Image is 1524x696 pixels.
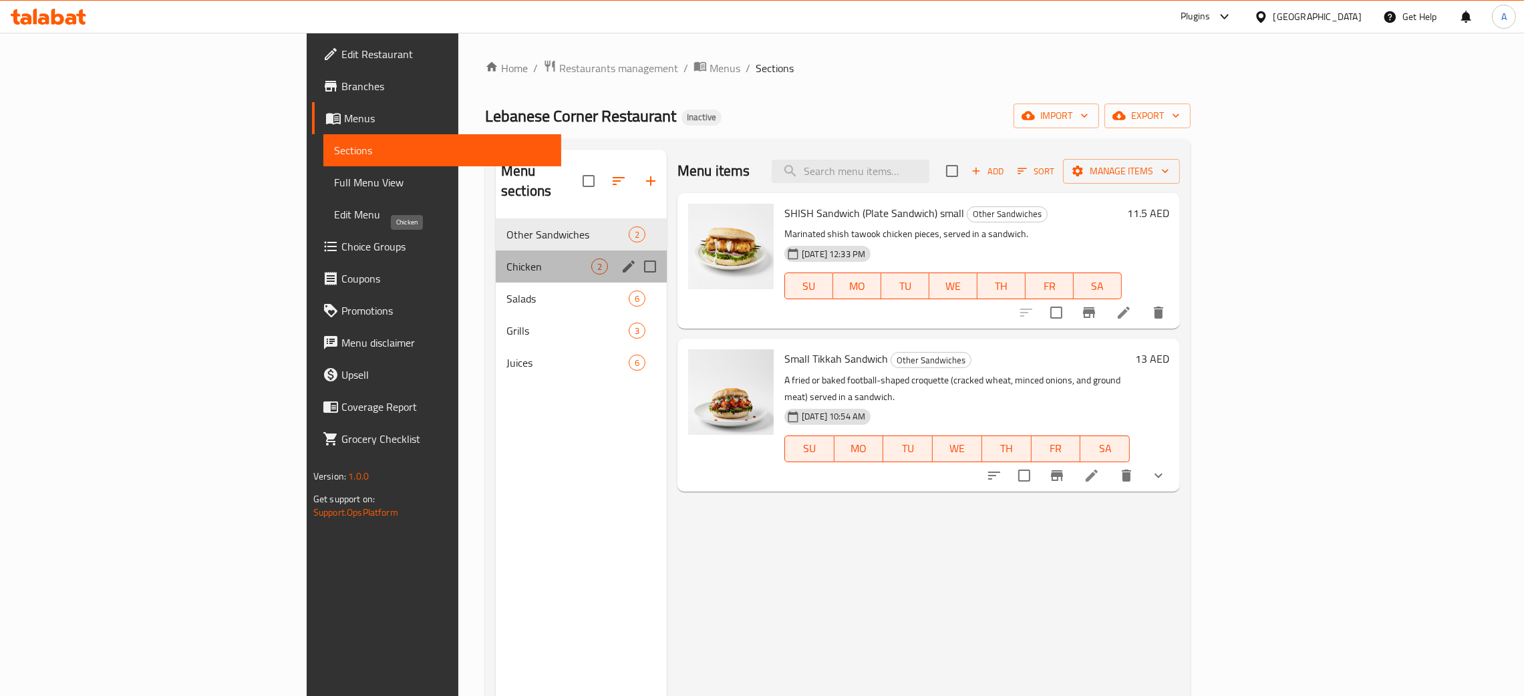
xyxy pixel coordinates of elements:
[969,164,1006,179] span: Add
[629,323,645,339] div: items
[312,359,561,391] a: Upsell
[313,490,375,508] span: Get support on:
[312,391,561,423] a: Coverage Report
[323,198,561,230] a: Edit Menu
[1116,305,1132,321] a: Edit menu item
[1273,9,1362,24] div: [GEOGRAPHIC_DATA]
[978,460,1010,492] button: sort-choices
[591,258,608,275] div: items
[1073,297,1105,329] button: Branch-specific-item
[603,165,635,197] span: Sort sections
[341,238,551,254] span: Choice Groups
[839,277,876,296] span: MO
[334,142,551,158] span: Sections
[1014,104,1099,128] button: import
[967,206,1048,222] div: Other Sandwiches
[334,206,551,222] span: Edit Menu
[1037,439,1076,458] span: FR
[1024,108,1088,124] span: import
[756,60,794,76] span: Sections
[506,355,629,371] div: Juices
[746,60,750,76] li: /
[341,46,551,62] span: Edit Restaurant
[1074,273,1122,299] button: SA
[619,256,639,277] button: edit
[1014,161,1058,182] button: Sort
[1110,460,1142,492] button: delete
[935,277,972,296] span: WE
[681,110,722,126] div: Inactive
[629,291,645,307] div: items
[496,250,667,283] div: Chicken2edit
[891,353,971,368] span: Other Sandwiches
[983,277,1020,296] span: TH
[796,410,871,423] span: [DATE] 10:54 AM
[1009,161,1063,182] span: Sort items
[1086,439,1124,458] span: SA
[987,439,1026,458] span: TH
[312,102,561,134] a: Menus
[313,504,398,521] a: Support.OpsPlatform
[677,161,750,181] h2: Menu items
[348,468,369,485] span: 1.0.0
[506,323,629,339] div: Grills
[1501,9,1507,24] span: A
[1142,297,1175,329] button: delete
[323,134,561,166] a: Sections
[506,226,629,242] div: Other Sandwiches
[784,203,964,223] span: SHISH Sandwich (Plate Sandwich) small
[334,174,551,190] span: Full Menu View
[784,226,1122,242] p: Marinated shish tawook chicken pieces, served in a sandwich.
[784,273,833,299] button: SU
[1018,164,1054,179] span: Sort
[891,352,971,368] div: Other Sandwiches
[1151,468,1167,484] svg: Show Choices
[977,273,1026,299] button: TH
[772,160,929,183] input: search
[840,439,879,458] span: MO
[312,38,561,70] a: Edit Restaurant
[688,349,774,435] img: Small Tikkah Sandwich
[496,218,667,250] div: Other Sandwiches2
[496,315,667,347] div: Grills3
[575,167,603,195] span: Select all sections
[834,436,884,462] button: MO
[938,439,977,458] span: WE
[1042,299,1070,327] span: Select to update
[1084,468,1100,484] a: Edit menu item
[496,347,667,379] div: Juices6
[1031,277,1068,296] span: FR
[635,165,667,197] button: Add section
[629,325,645,337] span: 3
[889,439,927,458] span: TU
[1080,436,1130,462] button: SA
[710,60,740,76] span: Menus
[485,101,676,131] span: Lebanese Corner Restaurant
[1032,436,1081,462] button: FR
[313,468,346,485] span: Version:
[629,293,645,305] span: 6
[966,161,1009,182] button: Add
[1142,460,1175,492] button: show more
[966,161,1009,182] span: Add item
[344,110,551,126] span: Menus
[1115,108,1180,124] span: export
[496,283,667,315] div: Salads6
[506,291,629,307] span: Salads
[312,327,561,359] a: Menu disclaimer
[341,367,551,383] span: Upsell
[629,226,645,242] div: items
[784,349,888,369] span: Small Tikkah Sandwich
[790,439,829,458] span: SU
[341,431,551,447] span: Grocery Checklist
[341,303,551,319] span: Promotions
[796,248,871,260] span: [DATE] 12:33 PM
[485,59,1191,77] nav: breadcrumb
[312,263,561,295] a: Coupons
[312,295,561,327] a: Promotions
[341,399,551,415] span: Coverage Report
[883,436,933,462] button: TU
[323,166,561,198] a: Full Menu View
[784,436,834,462] button: SU
[543,59,678,77] a: Restaurants management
